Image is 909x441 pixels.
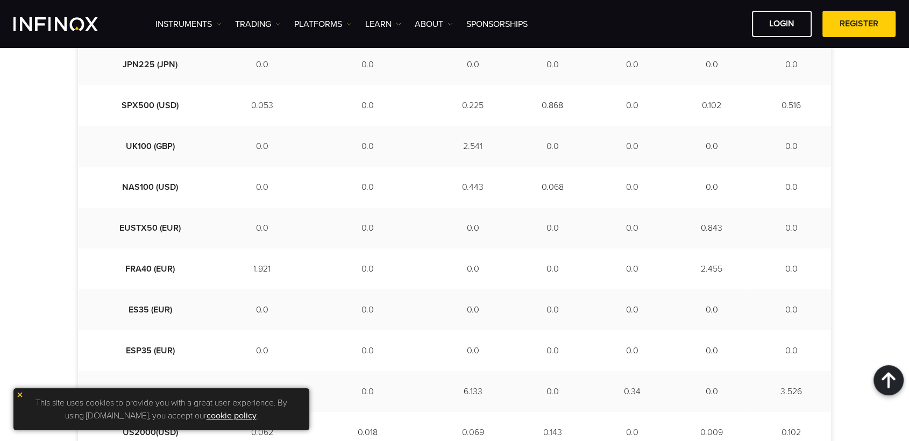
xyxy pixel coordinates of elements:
a: ABOUT [415,18,453,31]
td: 0.443 [433,167,513,208]
td: 0.868 [513,85,592,126]
td: 0.0 [513,289,592,330]
td: 0.0 [672,371,751,412]
td: 0.0 [222,208,302,248]
td: 0.0 [513,208,592,248]
td: 0.0 [672,126,751,167]
td: 0.0 [672,330,751,371]
td: 0.0 [513,126,592,167]
td: 0.0 [751,44,831,85]
td: 0.0 [302,126,433,167]
td: 0.0 [672,44,751,85]
td: 0.0 [222,371,302,412]
td: 0.0 [513,248,592,289]
td: ESP35 (EUR) [78,330,222,371]
td: 0.0 [513,44,592,85]
td: 0.0 [592,85,672,126]
td: 0.0 [433,208,513,248]
td: 0.0 [222,126,302,167]
a: cookie policy [207,410,257,421]
td: 1.921 [222,248,302,289]
td: 0.0 [751,289,831,330]
td: 0.0 [302,208,433,248]
td: 0.0 [433,44,513,85]
td: 2.541 [433,126,513,167]
td: 0.0 [302,85,433,126]
td: JPN225 (JPN) [78,44,222,85]
td: 0.0 [672,289,751,330]
td: 0.0 [222,330,302,371]
td: 0.068 [513,167,592,208]
td: UK100 (GBP) [78,126,222,167]
td: NAS100 (USD) [78,167,222,208]
td: 0.0 [751,167,831,208]
td: 0.102 [672,85,751,126]
td: 0.0 [302,167,433,208]
td: EUSTX50 (EUR) [78,208,222,248]
td: FRA40 (EUR) [78,248,222,289]
td: 0.0 [222,289,302,330]
img: yellow close icon [16,391,24,399]
td: SPX500 (USD) [78,85,222,126]
td: 0.0 [513,371,592,412]
td: 0.0 [433,330,513,371]
td: 0.0 [222,167,302,208]
td: 0.843 [672,208,751,248]
td: 0.0 [302,44,433,85]
td: 0.0 [302,289,433,330]
td: 3.526 [751,371,831,412]
td: 0.0 [592,126,672,167]
td: 0.0 [672,167,751,208]
td: 0.0 [302,371,433,412]
a: LOGIN [752,11,812,37]
td: 0.0 [592,167,672,208]
td: 6.133 [433,371,513,412]
p: This site uses cookies to provide you with a great user experience. By using [DOMAIN_NAME], you a... [19,394,304,425]
td: 0.0 [751,208,831,248]
td: 0.0 [433,289,513,330]
a: REGISTER [822,11,896,37]
td: 0.0 [433,248,513,289]
td: 0.0 [592,330,672,371]
a: TRADING [235,18,281,31]
td: CHINA50(USD) [78,371,222,412]
td: 0.0 [592,44,672,85]
td: 0.0 [592,208,672,248]
td: 0.0 [592,289,672,330]
td: ES35 (EUR) [78,289,222,330]
td: 0.0 [222,44,302,85]
td: 0.0 [513,330,592,371]
td: 0.34 [592,371,672,412]
a: INFINOX Logo [13,17,123,31]
td: 2.455 [672,248,751,289]
td: 0.225 [433,85,513,126]
a: PLATFORMS [294,18,352,31]
td: 0.0 [592,248,672,289]
a: Instruments [155,18,222,31]
td: 0.053 [222,85,302,126]
a: Learn [365,18,401,31]
td: 0.0 [751,126,831,167]
a: SPONSORSHIPS [466,18,528,31]
td: 0.516 [751,85,831,126]
td: 0.0 [751,248,831,289]
td: 0.0 [751,330,831,371]
td: 0.0 [302,330,433,371]
td: 0.0 [302,248,433,289]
